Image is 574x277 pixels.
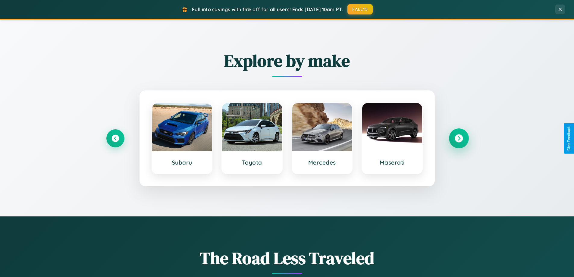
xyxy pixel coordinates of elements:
[298,159,346,166] h3: Mercedes
[347,4,373,14] button: FALL15
[106,49,468,72] h2: Explore by make
[158,159,206,166] h3: Subaru
[106,247,468,270] h1: The Road Less Traveled
[228,159,276,166] h3: Toyota
[192,6,343,12] span: Fall into savings with 15% off for all users! Ends [DATE] 10am PT.
[567,126,571,151] div: Give Feedback
[368,159,416,166] h3: Maserati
